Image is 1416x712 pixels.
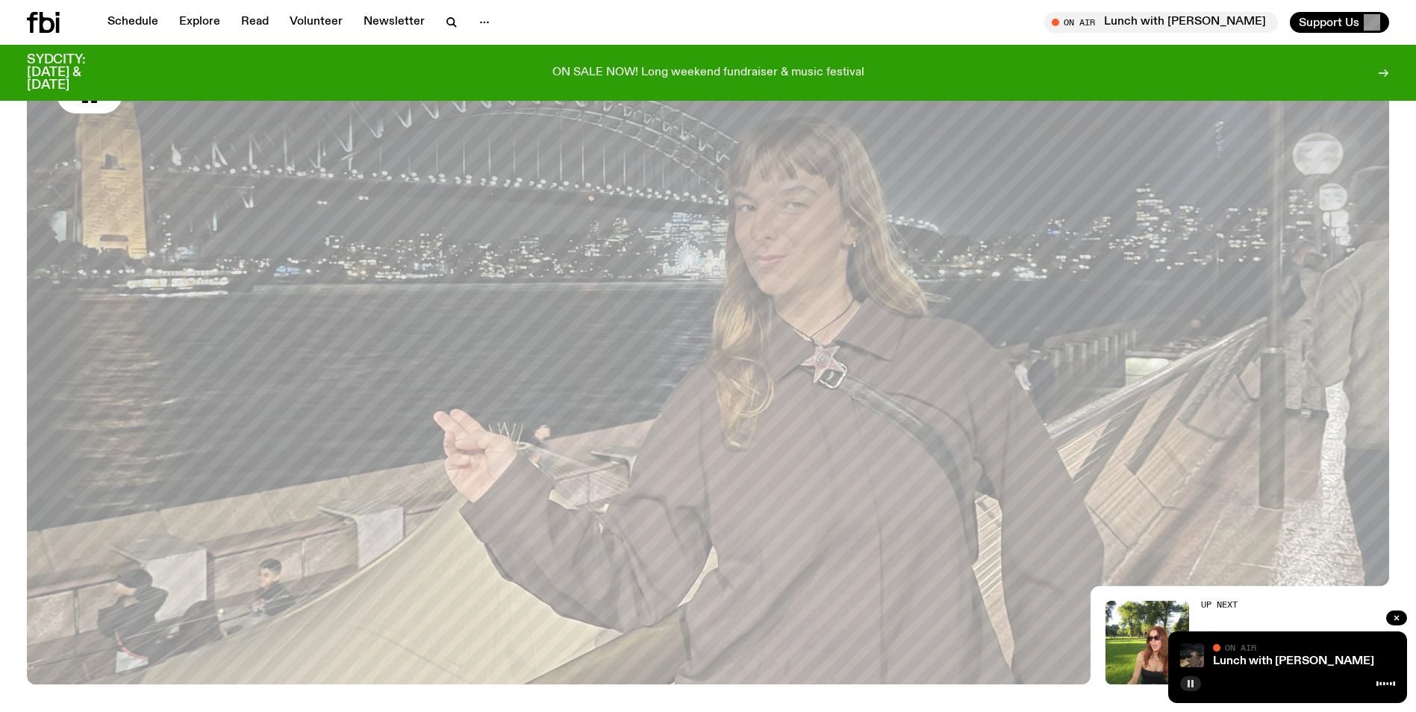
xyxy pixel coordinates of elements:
h2: Up Next [1201,601,1384,609]
h3: SYDCITY: [DATE] & [DATE] [27,54,122,92]
span: Support Us [1299,16,1359,29]
a: Read [232,12,278,33]
a: Newsletter [355,12,434,33]
a: Explore [170,12,229,33]
img: Lizzie Bowles is sitting in a bright green field of grass, with dark sunglasses and a black top. ... [1105,601,1189,684]
img: Izzy Page stands above looking down at Opera Bar. She poses in front of the Harbour Bridge in the... [1180,643,1204,667]
a: Lunch with [PERSON_NAME] [1213,655,1374,667]
span: On Air [1225,643,1256,652]
a: Volunteer [281,12,352,33]
a: Schedule [99,12,167,33]
p: ON SALE NOW! Long weekend fundraiser & music festival [552,66,864,80]
button: On AirLunch with [PERSON_NAME] [1044,12,1278,33]
button: Support Us [1290,12,1389,33]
